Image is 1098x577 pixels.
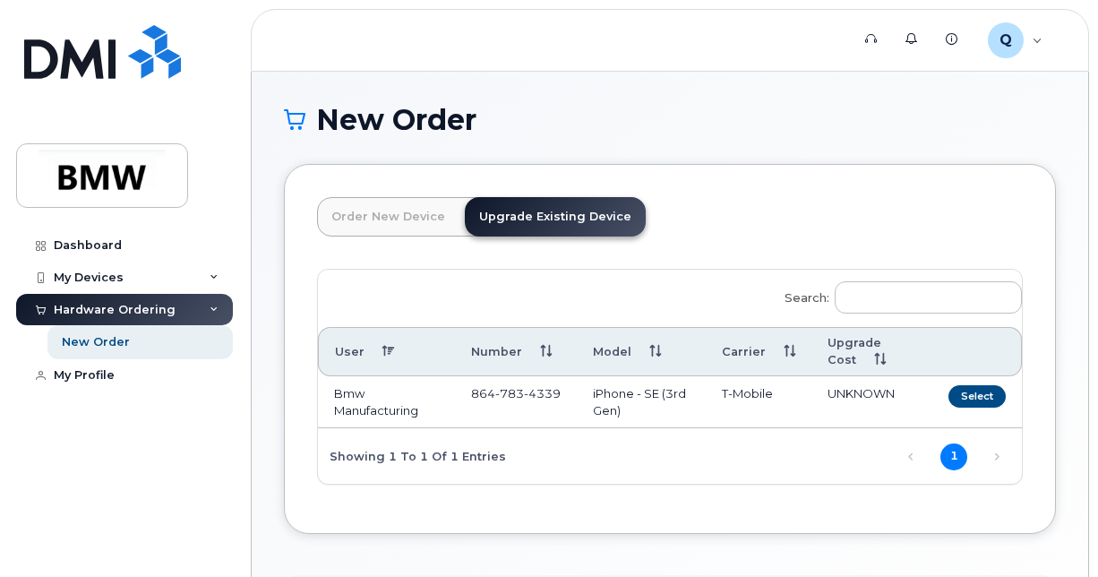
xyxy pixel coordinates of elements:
[495,386,524,400] span: 783
[983,444,1010,470] a: Next
[317,197,459,237] a: Order New Device
[948,385,1006,408] button: Select
[1020,499,1085,564] iframe: Messenger Launcher
[318,440,506,470] div: Showing 1 to 1 of 1 entries
[284,104,1056,135] h1: New Order
[828,386,895,400] span: UNKNOWN
[318,327,455,377] th: User: activate to sort column descending
[811,327,933,377] th: Upgrade Cost: activate to sort column ascending
[577,376,705,428] td: iPhone - SE (3rd Gen)
[706,327,811,377] th: Carrier: activate to sort column ascending
[318,376,455,428] td: Bmw Manufacturing
[897,444,924,470] a: Previous
[471,386,561,400] span: 864
[706,376,811,428] td: T-Mobile
[773,270,1022,320] label: Search:
[940,444,967,470] a: 1
[524,386,561,400] span: 4339
[465,197,646,237] a: Upgrade Existing Device
[455,327,578,377] th: Number: activate to sort column ascending
[577,327,705,377] th: Model: activate to sort column ascending
[835,281,1022,314] input: Search:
